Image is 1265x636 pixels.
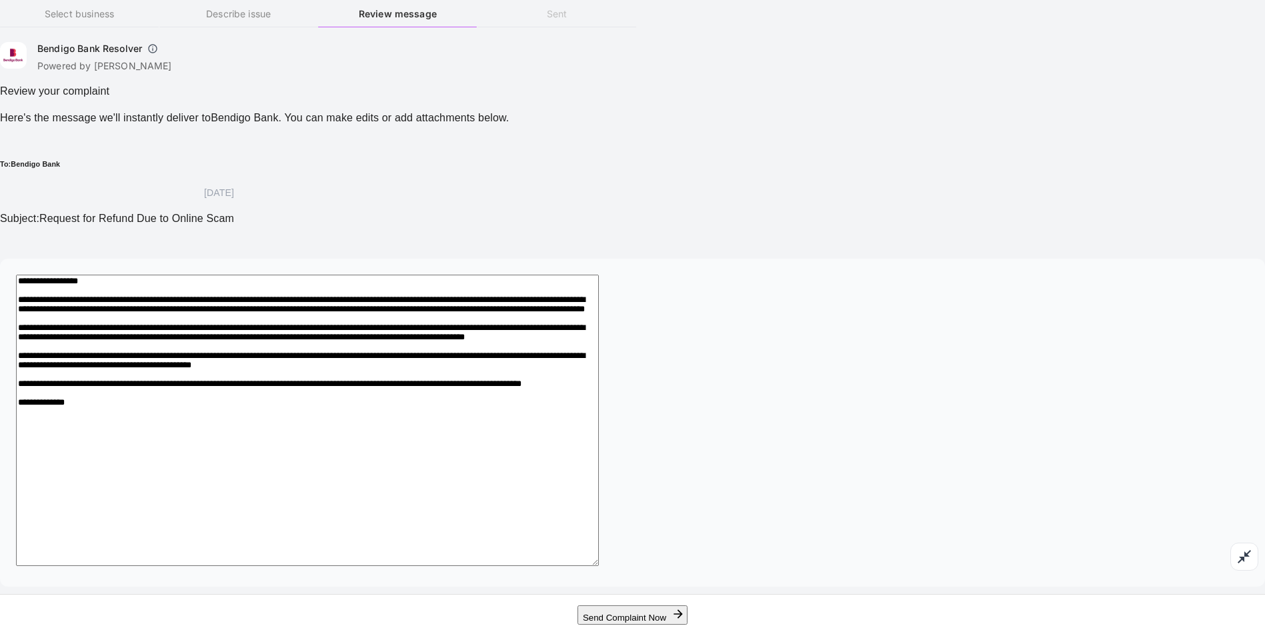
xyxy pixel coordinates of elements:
[37,59,172,73] p: Powered by [PERSON_NAME]
[577,605,688,625] button: Send Complaint Now
[37,42,142,55] h6: Bendigo Bank Resolver
[159,7,318,21] h6: Describe issue
[477,7,636,21] h6: Sent
[318,7,477,21] h6: Review message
